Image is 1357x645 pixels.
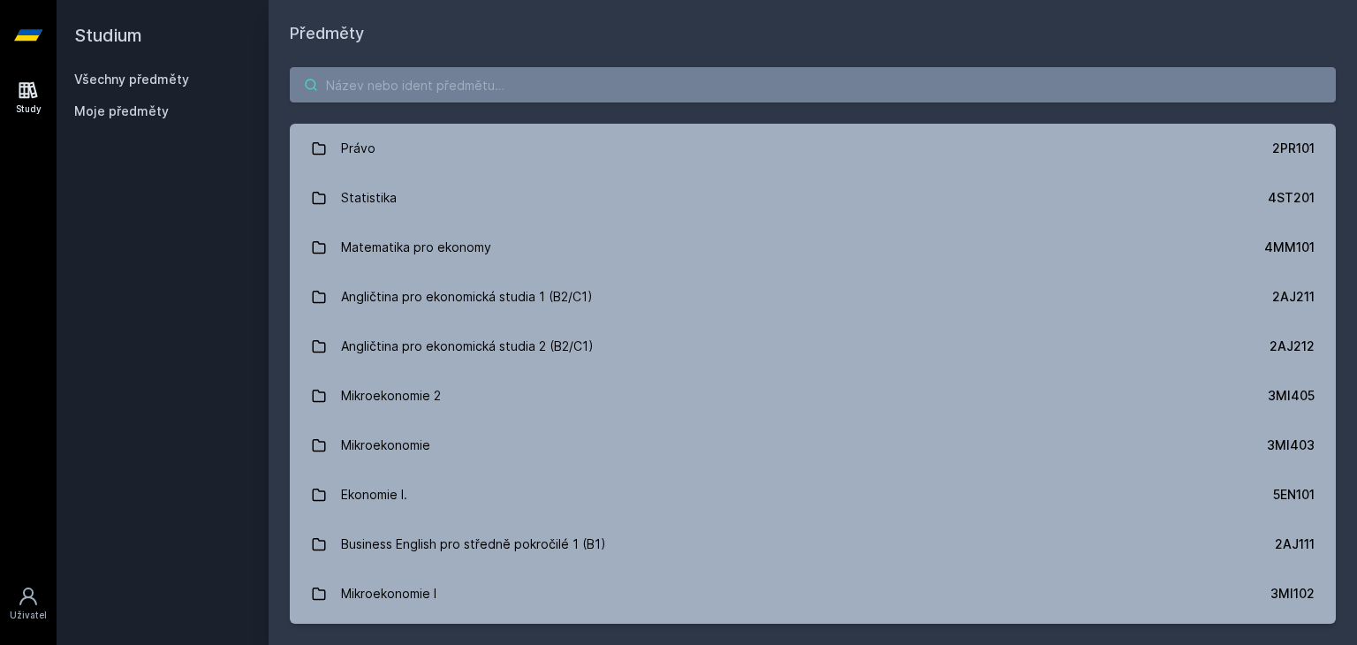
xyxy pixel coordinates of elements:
[341,279,593,315] div: Angličtina pro ekonomická studia 1 (B2/C1)
[74,102,169,120] span: Moje předměty
[341,428,430,463] div: Mikroekonomie
[290,371,1336,421] a: Mikroekonomie 2 3MI405
[290,124,1336,173] a: Právo 2PR101
[290,421,1336,470] a: Mikroekonomie 3MI403
[1267,436,1315,454] div: 3MI403
[4,71,53,125] a: Study
[1273,486,1315,504] div: 5EN101
[1270,585,1315,603] div: 3MI102
[290,470,1336,520] a: Ekonomie I. 5EN101
[341,180,397,216] div: Statistika
[290,322,1336,371] a: Angličtina pro ekonomická studia 2 (B2/C1) 2AJ212
[341,477,407,512] div: Ekonomie I.
[1268,387,1315,405] div: 3MI405
[16,102,42,116] div: Study
[290,173,1336,223] a: Statistika 4ST201
[1272,288,1315,306] div: 2AJ211
[10,609,47,622] div: Uživatel
[1275,535,1315,553] div: 2AJ111
[1268,189,1315,207] div: 4ST201
[290,272,1336,322] a: Angličtina pro ekonomická studia 1 (B2/C1) 2AJ211
[341,131,375,166] div: Právo
[290,520,1336,569] a: Business English pro středně pokročilé 1 (B1) 2AJ111
[341,527,606,562] div: Business English pro středně pokročilé 1 (B1)
[290,21,1336,46] h1: Předměty
[341,329,594,364] div: Angličtina pro ekonomická studia 2 (B2/C1)
[290,569,1336,618] a: Mikroekonomie I 3MI102
[74,72,189,87] a: Všechny předměty
[1270,338,1315,355] div: 2AJ212
[290,67,1336,102] input: Název nebo ident předmětu…
[341,378,441,414] div: Mikroekonomie 2
[1272,140,1315,157] div: 2PR101
[290,223,1336,272] a: Matematika pro ekonomy 4MM101
[341,230,491,265] div: Matematika pro ekonomy
[341,576,436,611] div: Mikroekonomie I
[4,577,53,631] a: Uživatel
[1264,239,1315,256] div: 4MM101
